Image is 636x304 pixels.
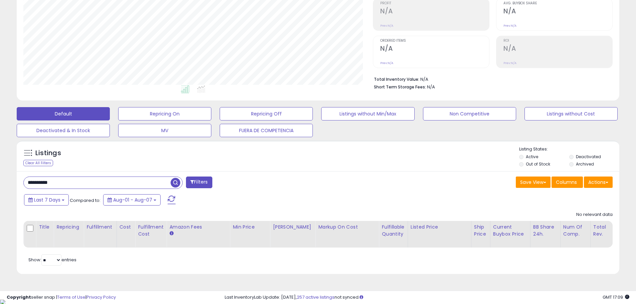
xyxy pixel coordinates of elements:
span: Compared to: [70,197,100,204]
button: Columns [552,177,583,188]
small: Prev: N/A [503,24,516,28]
b: Short Term Storage Fees: [374,84,426,90]
span: N/A [427,84,435,90]
a: Privacy Policy [86,294,116,300]
small: Prev: N/A [380,24,393,28]
small: Prev: N/A [380,61,393,65]
h2: N/A [380,7,489,16]
button: Repricing Off [220,107,313,120]
h2: N/A [503,45,612,54]
button: Repricing On [118,107,211,120]
label: Active [526,154,538,160]
b: Total Inventory Value: [374,76,419,82]
span: Aug-01 - Aug-07 [113,197,152,203]
button: Actions [584,177,613,188]
button: Filters [186,177,212,188]
span: Avg. Buybox Share [503,2,612,5]
span: 2025-08-17 17:09 GMT [603,294,629,300]
div: Ship Price [474,224,487,238]
button: Listings without Min/Max [321,107,414,120]
button: FUERA DE COMPETENCIA [220,124,313,137]
span: Show: entries [28,257,76,263]
button: Deactivated & In Stock [17,124,110,137]
span: Ordered Items [380,39,489,43]
label: Deactivated [576,154,601,160]
div: Last InventoryLab Update: [DATE], not synced. [225,294,629,301]
button: Aug-01 - Aug-07 [103,194,161,206]
div: Total Rev. [593,224,618,238]
div: Min Price [233,224,267,231]
div: Listed Price [411,224,468,231]
span: ROI [503,39,612,43]
strong: Copyright [7,294,31,300]
p: Listing States: [519,146,619,153]
div: Current Buybox Price [493,224,527,238]
label: Out of Stock [526,161,550,167]
div: Amazon Fees [169,224,227,231]
span: Profit [380,2,489,5]
div: Num of Comp. [563,224,588,238]
h5: Listings [35,148,61,158]
small: Amazon Fees. [169,231,173,237]
button: Last 7 Days [24,194,69,206]
button: Save View [516,177,551,188]
button: Non Competitive [423,107,516,120]
div: Fulfillment Cost [138,224,164,238]
button: MV [118,124,211,137]
div: seller snap | | [7,294,116,301]
div: Fulfillable Quantity [382,224,405,238]
div: Markup on Cost [318,224,376,231]
button: Default [17,107,110,120]
span: Columns [556,179,577,186]
small: Prev: N/A [503,61,516,65]
div: Fulfillment [86,224,114,231]
div: Cost [120,224,133,231]
span: Last 7 Days [34,197,60,203]
div: [PERSON_NAME] [273,224,312,231]
a: 257 active listings [297,294,335,300]
h2: N/A [380,45,489,54]
div: Repricing [56,224,81,231]
div: No relevant data [576,212,613,218]
button: Listings without Cost [524,107,618,120]
h2: N/A [503,7,612,16]
div: BB Share 24h. [533,224,558,238]
li: N/A [374,75,608,83]
div: Title [39,224,51,231]
th: The percentage added to the cost of goods (COGS) that forms the calculator for Min & Max prices. [315,221,379,248]
a: Terms of Use [57,294,85,300]
div: Clear All Filters [23,160,53,166]
label: Archived [576,161,594,167]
